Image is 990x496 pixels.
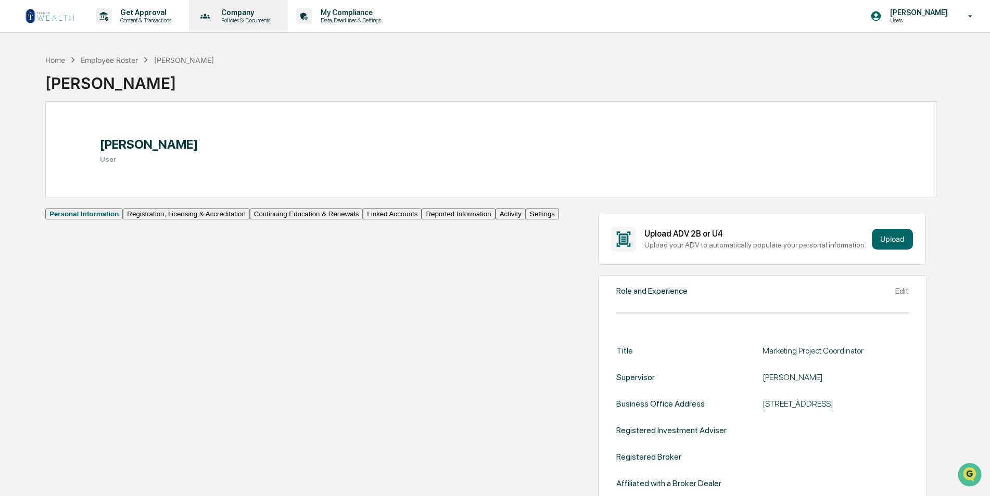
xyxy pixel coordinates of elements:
[154,56,214,64] div: [PERSON_NAME]
[73,176,126,184] a: Powered byPylon
[496,208,526,219] button: Activity
[644,229,868,239] div: Upload ADV 2B or U4
[312,17,386,24] p: Data, Deadlines & Settings
[363,208,422,219] button: Linked Accounts
[957,462,985,490] iframe: Open customer support
[112,8,176,17] p: Get Approval
[763,346,909,356] div: Marketing Project Coordinator
[35,80,171,90] div: Start new chat
[112,17,176,24] p: Content & Transactions
[10,152,19,160] div: 🔎
[45,208,559,219] div: secondary tabs example
[250,208,363,219] button: Continuing Education & Renewals
[10,132,19,140] div: 🖐️
[100,137,198,152] h1: [PERSON_NAME]
[45,66,214,93] div: [PERSON_NAME]
[100,155,198,163] h3: User
[86,131,129,141] span: Attestations
[25,8,75,24] img: logo
[10,80,29,98] img: 1746055101610-c473b297-6a78-478c-a979-82029cc54cd1
[312,8,386,17] p: My Compliance
[882,8,953,17] p: [PERSON_NAME]
[616,425,727,435] div: Registered Investment Adviser
[21,151,66,161] span: Data Lookup
[213,17,275,24] p: Policies & Documents
[526,208,559,219] button: Settings
[6,147,70,165] a: 🔎Data Lookup
[763,372,909,382] div: [PERSON_NAME]
[81,56,138,64] div: Employee Roster
[35,90,132,98] div: We're available if you need us!
[616,346,633,356] div: Title
[71,127,133,146] a: 🗄️Attestations
[422,208,495,219] button: Reported Information
[45,56,65,64] div: Home
[45,208,123,219] button: Personal Information
[616,286,688,296] div: Role and Experience
[872,229,913,250] button: Upload
[104,176,126,184] span: Pylon
[75,132,84,140] div: 🗄️
[763,399,909,409] div: [STREET_ADDRESS]
[6,127,71,146] a: 🖐️Preclearance
[644,241,868,249] div: Upload your ADV to automatically populate your personal information.
[616,372,655,382] div: Supervisor
[213,8,275,17] p: Company
[123,208,249,219] button: Registration, Licensing & Accreditation
[895,286,909,296] div: Edit
[616,452,681,462] div: Registered Broker
[21,131,67,141] span: Preclearance
[882,17,953,24] p: Users
[177,83,189,95] button: Start new chat
[616,478,721,488] div: Affiliated with a Broker Dealer
[10,22,189,38] p: How can we help?
[616,399,705,409] div: Business Office Address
